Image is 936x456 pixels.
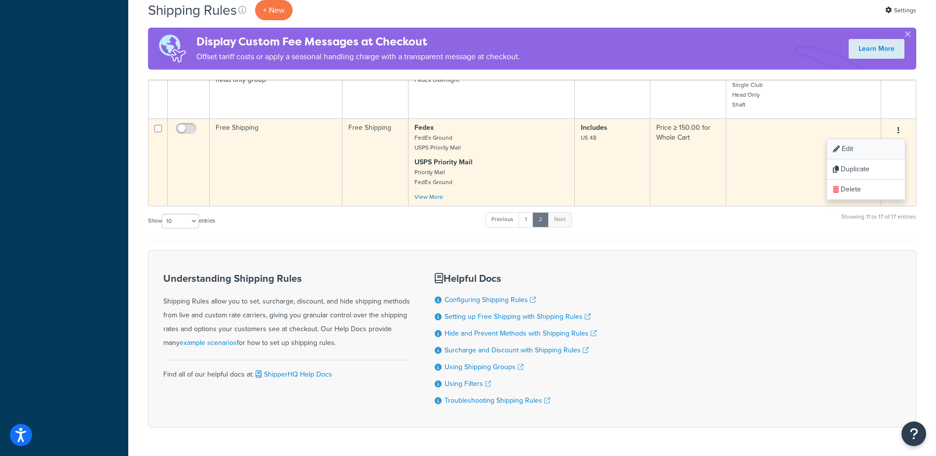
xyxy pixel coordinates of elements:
a: 2 [532,212,549,227]
a: View More [414,192,443,201]
strong: Includes [581,122,607,133]
strong: Fedex [414,122,434,133]
small: Single Club Head Only Shaft [732,80,763,109]
h3: Understanding Shipping Rules [163,273,410,284]
small: US 48 [581,133,597,142]
small: Priority Mail FedEx Ground [414,168,452,187]
a: 1 [519,212,533,227]
a: Troubleshooting Shipping Rules [445,395,550,406]
a: Hide and Prevent Methods with Shipping Rules [445,328,597,339]
img: duties-banner-06bc72dcb5fe05cb3f9472aba00be2ae8eb53ab6f0d8bb03d382ba314ac3c341.png [148,28,196,70]
a: Using Filters [445,379,491,389]
a: example scenarios [180,338,237,348]
div: Shipping Rules allow you to set, surcharge, discount, and hide shipping methods from live and cus... [163,273,410,350]
h4: Display Custom Fee Messages at Checkout [196,34,520,50]
a: ShipperHQ Help Docs [254,369,332,380]
a: Learn More [849,39,904,59]
strong: USPS Priority Mail [414,157,473,167]
td: Free Shipping [342,118,409,206]
a: Delete [827,180,905,200]
td: Free Shipping [210,118,342,206]
a: Settings [885,3,916,17]
a: Next [548,212,572,227]
button: Open Resource Center [901,421,926,446]
td: Price ≥ 150.00 for Whole Cart [650,118,726,206]
label: Show entries [148,214,215,228]
a: Configuring Shipping Rules [445,295,536,305]
a: Setting up Free Shipping with Shipping Rules [445,311,591,322]
a: Duplicate [827,159,905,180]
select: Showentries [162,214,199,228]
a: Previous [485,212,520,227]
a: Surcharge and Discount with Shipping Rules [445,345,589,355]
h3: Helpful Docs [435,273,597,284]
p: Offset tariff costs or apply a seasonal handling charge with a transparent message at checkout. [196,50,520,64]
small: FedEx Ground USPS Priority Mail [414,133,461,152]
h1: Shipping Rules [148,0,237,20]
div: Showing 11 to 17 of 17 entries [841,211,916,232]
a: Edit [827,139,905,159]
div: Find all of our helpful docs at: [163,360,410,381]
a: Using Shipping Groups [445,362,524,372]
